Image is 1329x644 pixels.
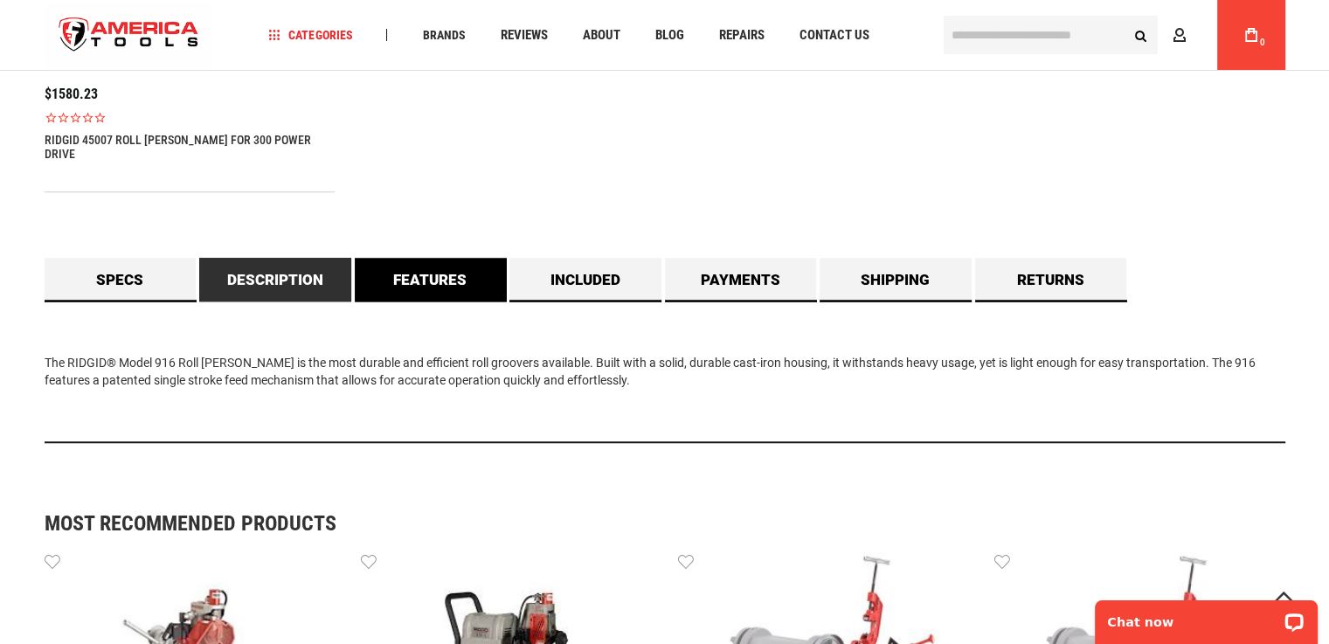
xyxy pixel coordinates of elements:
[45,258,197,301] a: Specs
[45,3,214,68] img: America Tools
[654,29,683,42] span: Blog
[45,513,1224,534] strong: Most Recommended Products
[414,24,473,47] a: Brands
[647,24,691,47] a: Blog
[260,24,360,47] a: Categories
[268,29,352,41] span: Categories
[45,111,336,124] span: Rated 0.0 out of 5 stars 0 reviews
[45,3,214,68] a: store logo
[574,24,627,47] a: About
[492,24,555,47] a: Reviews
[1083,589,1329,644] iframe: LiveChat chat widget
[45,301,1285,443] div: The RIDGID® Model 916 Roll [PERSON_NAME] is the most durable and efficient roll groovers availabl...
[975,258,1127,301] a: Returns
[799,29,869,42] span: Contact Us
[509,258,661,301] a: Included
[500,29,547,42] span: Reviews
[355,258,507,301] a: Features
[791,24,876,47] a: Contact Us
[718,29,764,42] span: Repairs
[1260,38,1265,47] span: 0
[45,86,98,102] span: $1580.23
[45,133,336,161] a: RIDGID 45007 ROLL [PERSON_NAME] FOR 300 POWER DRIVE
[820,258,972,301] a: Shipping
[582,29,620,42] span: About
[665,258,817,301] a: Payments
[710,24,772,47] a: Repairs
[1125,18,1158,52] button: Search
[199,258,351,301] a: Description
[422,29,465,41] span: Brands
